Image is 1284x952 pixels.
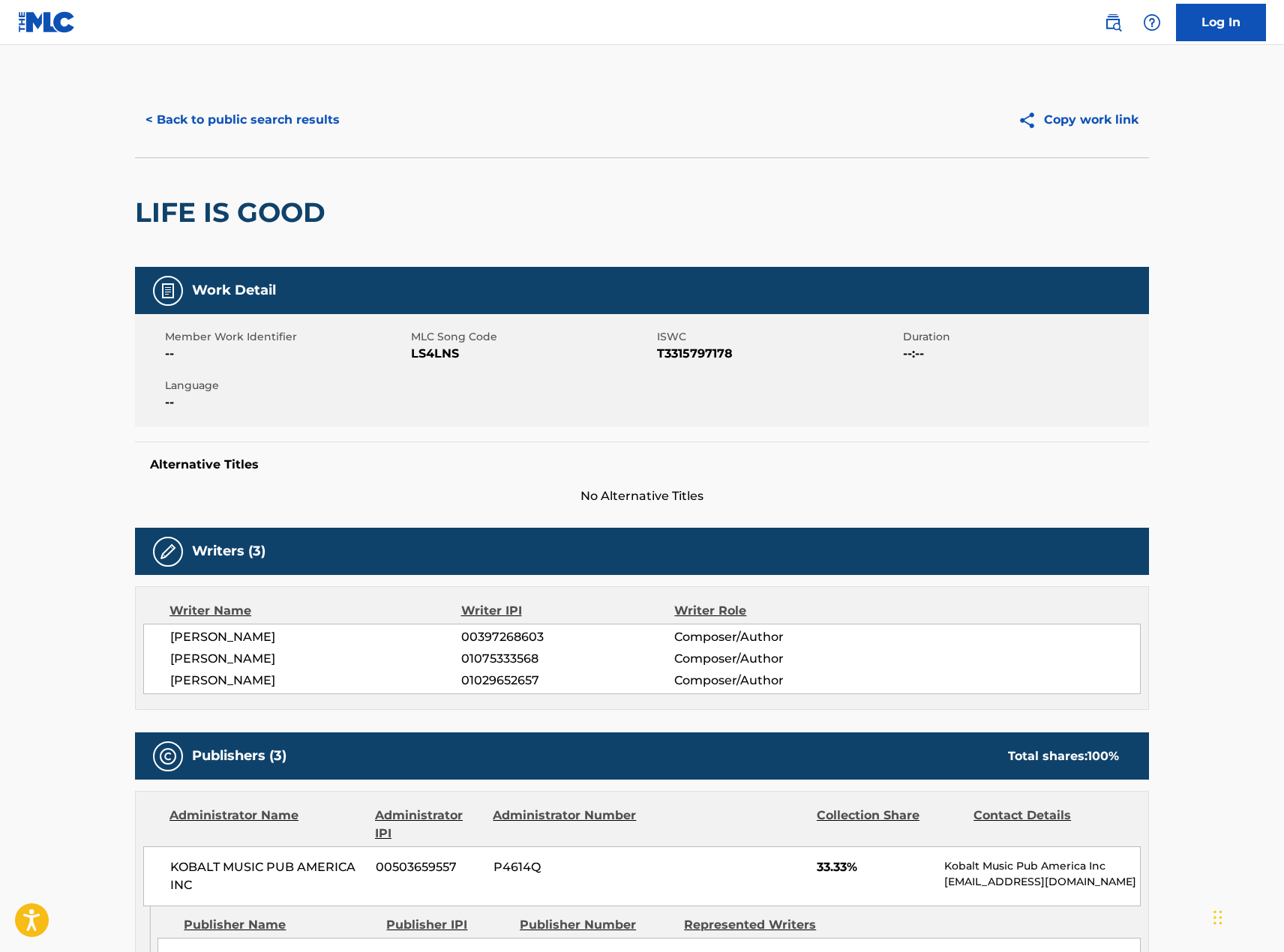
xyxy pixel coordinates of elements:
h5: Writers (3) [192,543,265,560]
h5: Alternative Titles [150,457,1134,472]
div: Writer IPI [461,602,675,620]
img: search [1104,13,1122,31]
img: Publishers [159,747,177,765]
span: Composer/Author [674,672,868,690]
span: 00503659557 [376,858,482,876]
a: Log In [1176,4,1266,41]
span: Composer/Author [674,650,868,668]
img: MLC Logo [18,11,76,33]
span: Language [165,378,407,394]
div: Drag [1213,895,1222,940]
span: 100 % [1087,749,1119,763]
span: -- [165,345,407,363]
img: Writers [159,543,177,561]
p: [EMAIL_ADDRESS][DOMAIN_NAME] [944,874,1140,890]
img: Work Detail [159,282,177,300]
div: Publisher IPI [386,916,508,934]
img: Copy work link [1018,111,1044,130]
span: 01075333568 [461,650,674,668]
div: Publisher Name [184,916,375,934]
div: Administrator Number [493,807,638,843]
span: 01029652657 [461,672,674,690]
div: Administrator Name [169,807,364,843]
div: Administrator IPI [375,807,481,843]
span: No Alternative Titles [135,487,1149,505]
span: --:-- [903,345,1145,363]
p: Kobalt Music Pub America Inc [944,858,1140,874]
button: < Back to public search results [135,101,350,139]
span: [PERSON_NAME] [170,672,461,690]
span: [PERSON_NAME] [170,628,461,646]
div: Writer Name [169,602,461,620]
span: Composer/Author [674,628,868,646]
span: Duration [903,329,1145,345]
span: T3315797178 [657,345,899,363]
div: Contact Details [973,807,1119,843]
span: LS4LNS [411,345,653,363]
h5: Work Detail [192,282,276,299]
div: Publisher Number [520,916,673,934]
iframe: Chat Widget [1209,880,1284,952]
span: -- [165,394,407,412]
span: 00397268603 [461,628,674,646]
div: Represented Writers [684,916,837,934]
img: help [1143,13,1161,31]
div: Collection Share [817,807,962,843]
span: MLC Song Code [411,329,653,345]
span: KOBALT MUSIC PUB AMERICA INC [170,858,364,894]
a: Public Search [1098,7,1128,37]
span: ISWC [657,329,899,345]
span: P4614Q [493,858,639,876]
div: Total shares: [1008,747,1119,765]
div: Writer Role [674,602,868,620]
span: 33.33% [817,858,933,876]
span: [PERSON_NAME] [170,650,461,668]
h2: LIFE IS GOOD [135,196,333,229]
div: Help [1137,7,1167,37]
button: Copy work link [1007,101,1149,139]
h5: Publishers (3) [192,747,286,765]
span: Member Work Identifier [165,329,407,345]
